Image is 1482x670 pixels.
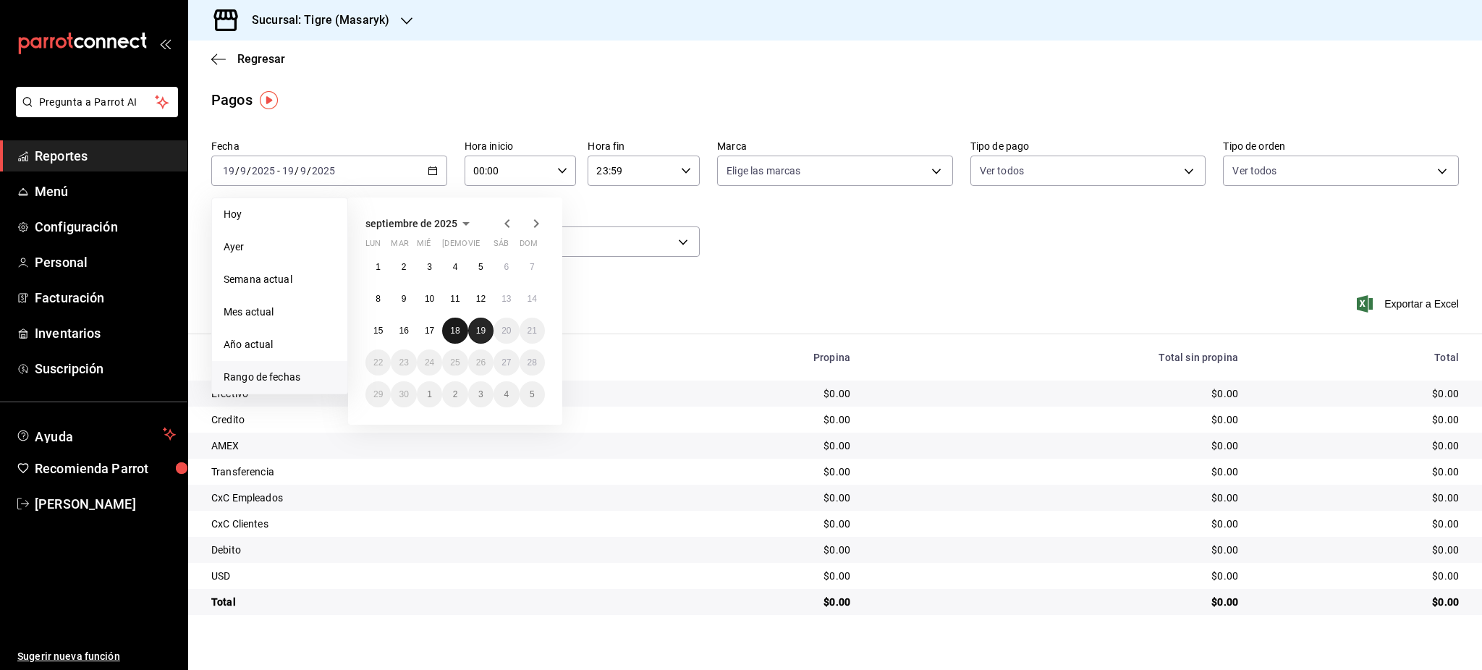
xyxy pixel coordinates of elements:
abbr: martes [391,239,408,254]
button: Exportar a Excel [1360,295,1459,313]
span: Suscripción [35,359,176,378]
span: Regresar [237,52,285,66]
abbr: 5 de octubre de 2025 [530,389,535,399]
abbr: 19 de septiembre de 2025 [476,326,486,336]
abbr: lunes [365,239,381,254]
span: Ver todos [980,164,1024,178]
div: $0.00 [1261,543,1459,557]
abbr: 13 de septiembre de 2025 [501,294,511,304]
span: septiembre de 2025 [365,218,457,229]
button: 18 de septiembre de 2025 [442,318,467,344]
abbr: 24 de septiembre de 2025 [425,357,434,368]
div: $0.00 [646,543,851,557]
div: $0.00 [873,412,1238,427]
img: Tooltip marker [260,91,278,109]
input: ---- [311,165,336,177]
button: 24 de septiembre de 2025 [417,349,442,376]
abbr: 25 de septiembre de 2025 [450,357,460,368]
span: Hoy [224,207,336,222]
span: Año actual [224,337,336,352]
button: 2 de septiembre de 2025 [391,254,416,280]
div: $0.00 [646,465,851,479]
button: 11 de septiembre de 2025 [442,286,467,312]
div: $0.00 [873,517,1238,531]
button: 7 de septiembre de 2025 [520,254,545,280]
input: -- [300,165,307,177]
abbr: 22 de septiembre de 2025 [373,357,383,368]
div: $0.00 [1261,412,1459,427]
abbr: 2 de septiembre de 2025 [402,262,407,272]
input: ---- [251,165,276,177]
button: 2 de octubre de 2025 [442,381,467,407]
span: Mes actual [224,305,336,320]
button: 22 de septiembre de 2025 [365,349,391,376]
div: $0.00 [1261,438,1459,453]
div: $0.00 [646,412,851,427]
button: 6 de septiembre de 2025 [494,254,519,280]
span: Ayer [224,239,336,255]
button: 3 de octubre de 2025 [468,381,494,407]
div: $0.00 [1261,517,1459,531]
button: 29 de septiembre de 2025 [365,381,391,407]
button: septiembre de 2025 [365,215,475,232]
abbr: 20 de septiembre de 2025 [501,326,511,336]
div: $0.00 [873,595,1238,609]
button: 5 de octubre de 2025 [520,381,545,407]
abbr: viernes [468,239,480,254]
button: 4 de septiembre de 2025 [442,254,467,280]
div: $0.00 [1261,595,1459,609]
button: 21 de septiembre de 2025 [520,318,545,344]
button: 16 de septiembre de 2025 [391,318,416,344]
span: / [295,165,299,177]
div: $0.00 [873,465,1238,479]
span: Configuración [35,217,176,237]
button: 15 de septiembre de 2025 [365,318,391,344]
span: Reportes [35,146,176,166]
label: Marca [717,141,953,151]
abbr: 2 de octubre de 2025 [453,389,458,399]
button: 14 de septiembre de 2025 [520,286,545,312]
div: Total sin propina [873,352,1238,363]
label: Tipo de orden [1223,141,1459,151]
div: $0.00 [646,491,851,505]
abbr: 26 de septiembre de 2025 [476,357,486,368]
abbr: 3 de septiembre de 2025 [427,262,432,272]
span: Ver todos [1232,164,1276,178]
button: 13 de septiembre de 2025 [494,286,519,312]
abbr: 27 de septiembre de 2025 [501,357,511,368]
button: Pregunta a Parrot AI [16,87,178,117]
div: $0.00 [646,569,851,583]
button: 10 de septiembre de 2025 [417,286,442,312]
abbr: 10 de septiembre de 2025 [425,294,434,304]
a: Pregunta a Parrot AI [10,105,178,120]
button: 20 de septiembre de 2025 [494,318,519,344]
abbr: 7 de septiembre de 2025 [530,262,535,272]
button: 12 de septiembre de 2025 [468,286,494,312]
button: 17 de septiembre de 2025 [417,318,442,344]
abbr: domingo [520,239,538,254]
div: $0.00 [873,569,1238,583]
button: 4 de octubre de 2025 [494,381,519,407]
abbr: 9 de septiembre de 2025 [402,294,407,304]
button: 25 de septiembre de 2025 [442,349,467,376]
button: 19 de septiembre de 2025 [468,318,494,344]
abbr: miércoles [417,239,431,254]
div: CxC Clientes [211,517,623,531]
label: Hora inicio [465,141,577,151]
button: 9 de septiembre de 2025 [391,286,416,312]
div: $0.00 [1261,465,1459,479]
abbr: 4 de septiembre de 2025 [453,262,458,272]
span: / [247,165,251,177]
abbr: 18 de septiembre de 2025 [450,326,460,336]
span: Rango de fechas [224,370,336,385]
input: -- [222,165,235,177]
abbr: 1 de octubre de 2025 [427,389,432,399]
div: $0.00 [873,386,1238,401]
div: $0.00 [1261,491,1459,505]
abbr: 3 de octubre de 2025 [478,389,483,399]
label: Hora fin [588,141,700,151]
abbr: 11 de septiembre de 2025 [450,294,460,304]
button: 5 de septiembre de 2025 [468,254,494,280]
div: $0.00 [873,543,1238,557]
